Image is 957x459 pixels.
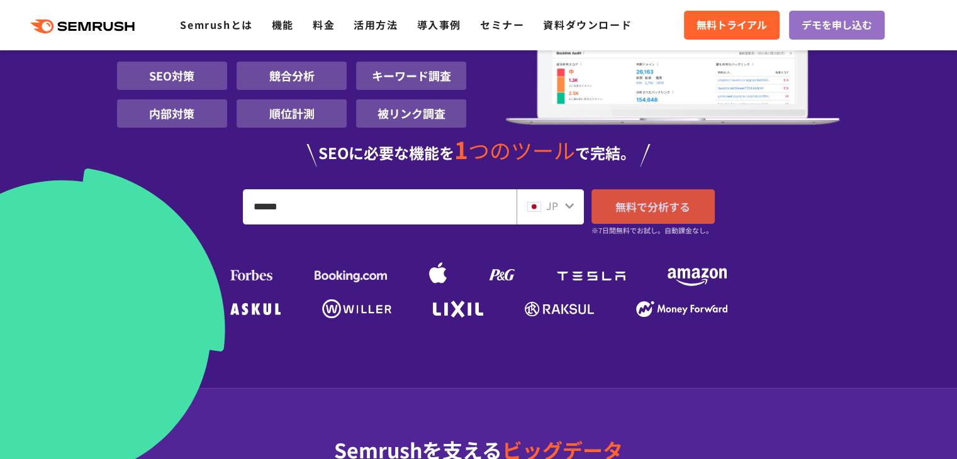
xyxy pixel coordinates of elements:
span: つのツール [468,135,575,165]
li: 被リンク調査 [356,99,466,128]
a: 料金 [313,17,335,32]
a: Semrushとは [180,17,252,32]
div: SEOに必要な機能を [117,138,841,167]
li: 内部対策 [117,99,227,128]
a: セミナー [480,17,524,32]
a: 無料トライアル [684,11,780,40]
a: 無料で分析する [591,189,715,224]
li: 競合分析 [237,62,347,90]
span: 1 [454,132,468,166]
a: 資料ダウンロード [543,17,632,32]
li: SEO対策 [117,62,227,90]
span: 無料で分析する [615,199,690,214]
a: 機能 [272,17,294,32]
small: ※7日間無料でお試し。自動課金なし。 [591,224,713,236]
span: 無料トライアル [697,17,767,33]
a: デモを申し込む [789,11,885,40]
a: 導入事例 [417,17,461,32]
li: 順位計測 [237,99,347,128]
span: で完結。 [575,141,635,163]
input: URL、キーワードを入力してください [243,190,516,224]
li: キーワード調査 [356,62,466,90]
span: デモを申し込む [802,17,872,33]
span: JP [546,198,558,213]
a: 活用方法 [354,17,398,32]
